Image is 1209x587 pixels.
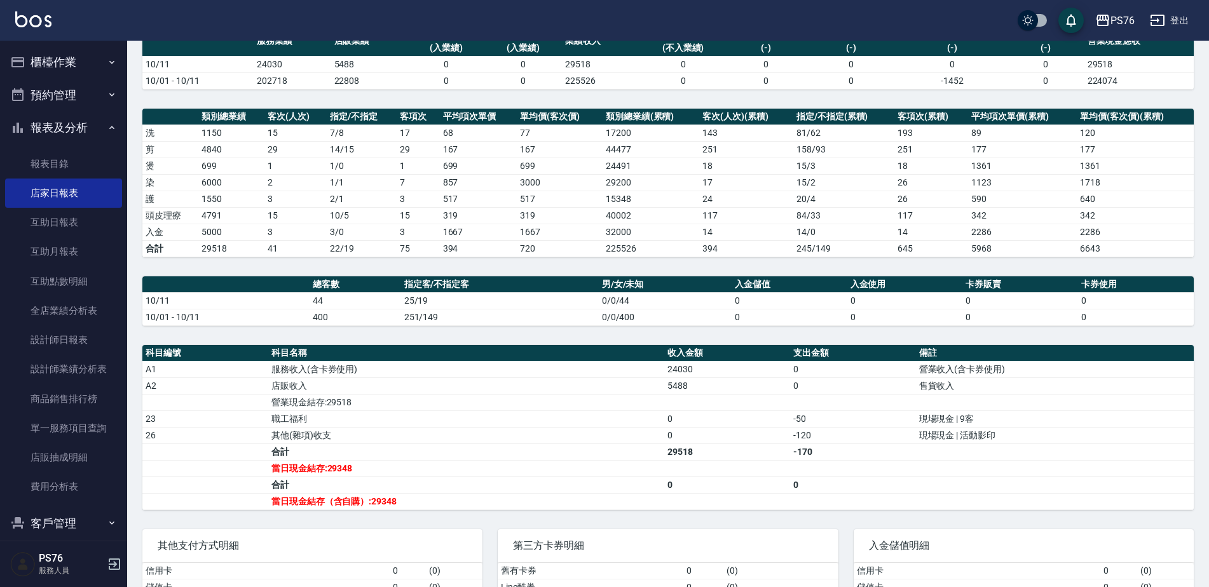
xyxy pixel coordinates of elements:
th: 入金儲值 [732,276,847,293]
td: 當日現金結存（含自購）:29348 [268,493,664,509]
td: 394 [440,240,517,257]
td: -1452 [898,72,1007,89]
td: 3 [397,224,439,240]
th: 客項次(累積) [894,109,968,125]
td: 15 / 3 [793,158,894,174]
table: a dense table [142,109,1194,257]
td: 1718 [1077,174,1194,191]
td: 857 [440,174,517,191]
th: 入金使用 [847,276,963,293]
th: 服務業績 [254,27,331,57]
td: 0 [408,72,485,89]
td: 0 [732,292,847,309]
td: 7 [397,174,439,191]
td: 22/19 [327,240,397,257]
td: 202718 [254,72,331,89]
td: 84 / 33 [793,207,894,224]
td: 251 [894,141,968,158]
td: 7 / 8 [327,125,397,141]
div: (入業績) [488,41,559,55]
td: 22808 [331,72,408,89]
td: 0 [732,309,847,325]
td: 14 / 0 [793,224,894,240]
td: 2286 [968,224,1077,240]
td: 24 [699,191,793,207]
td: 1361 [1077,158,1194,174]
td: 25/19 [401,292,599,309]
div: (入業績) [411,41,482,55]
td: 225526 [603,240,700,257]
td: 0 [1007,56,1084,72]
td: 117 [894,207,968,224]
td: 0 [664,410,790,427]
td: 15 [397,207,439,224]
td: 0 [790,361,916,377]
td: 517 [517,191,603,207]
td: 18 [699,158,793,174]
td: 0 [847,292,963,309]
button: PS76 [1090,8,1140,34]
td: 44477 [603,141,700,158]
td: 信用卡 [854,563,1101,579]
a: 互助月報表 [5,237,122,266]
td: 1 / 1 [327,174,397,191]
td: 合計 [268,443,664,460]
a: 設計師業績分析表 [5,354,122,384]
a: 設計師日報表 [5,325,122,354]
td: 1 [397,158,439,174]
div: (-) [730,41,801,55]
td: 5000 [198,224,264,240]
td: 699 [517,158,603,174]
td: 5968 [968,240,1077,257]
td: -50 [790,410,916,427]
td: 0 [962,309,1078,325]
td: 77 [517,125,603,141]
td: 1550 [198,191,264,207]
td: 10/11 [142,56,254,72]
a: 商品銷售排行榜 [5,384,122,414]
td: 640 [1077,191,1194,207]
th: 單均價(客次價) [517,109,603,125]
th: 備註 [916,345,1194,361]
td: 590 [968,191,1077,207]
a: 全店業績分析表 [5,296,122,325]
th: 類別總業績 [198,109,264,125]
th: 指定/不指定(累積) [793,109,894,125]
td: 0 [727,72,804,89]
td: 2286 [1077,224,1194,240]
th: 單均價(客次價)(累積) [1077,109,1194,125]
img: Logo [15,11,51,27]
div: (-) [901,41,1004,55]
td: 17 [397,125,439,141]
td: 251 [699,141,793,158]
table: a dense table [142,27,1194,90]
td: ( 0 ) [1137,563,1194,579]
td: 5488 [664,377,790,394]
span: 入金儲值明細 [869,539,1178,552]
td: 517 [440,191,517,207]
th: 客項次 [397,109,439,125]
th: 平均項次單價(累積) [968,109,1077,125]
td: 167 [517,141,603,158]
th: 營業現金應收 [1084,27,1194,57]
button: 預約管理 [5,79,122,112]
td: 81 / 62 [793,125,894,141]
td: 699 [198,158,264,174]
th: 支出金額 [790,345,916,361]
td: 17200 [603,125,700,141]
td: 1 [264,158,327,174]
td: 167 [440,141,517,158]
td: 645 [894,240,968,257]
th: 平均項次單價 [440,109,517,125]
th: 指定客/不指定客 [401,276,599,293]
td: 15348 [603,191,700,207]
button: 登出 [1145,9,1194,32]
td: 10 / 5 [327,207,397,224]
a: 單一服務項目查詢 [5,414,122,443]
td: 15 [264,125,327,141]
td: 29518 [562,56,639,72]
img: Person [10,551,36,577]
td: 0 [664,476,790,493]
td: 3 [264,191,327,207]
th: 科目名稱 [268,345,664,361]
